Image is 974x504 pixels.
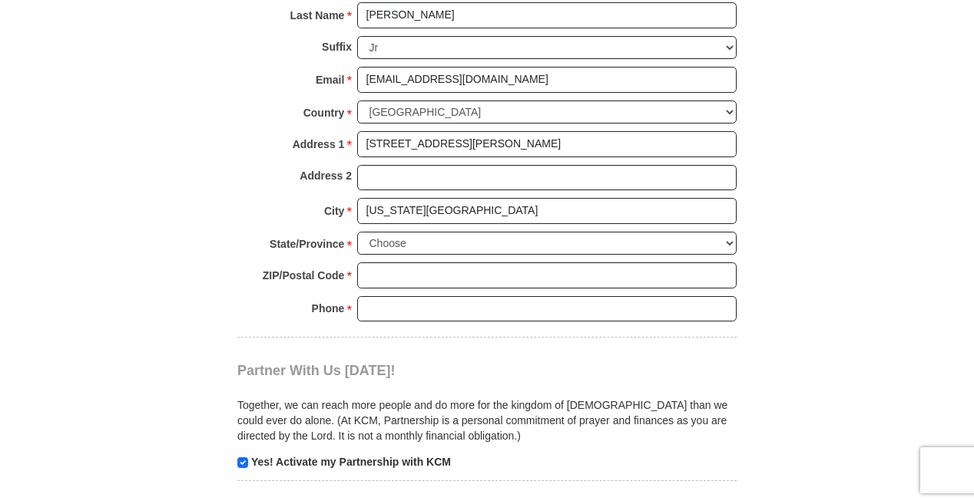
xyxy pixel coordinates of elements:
strong: Phone [312,298,345,319]
strong: State/Province [270,233,344,255]
strong: Country [303,102,345,124]
strong: Last Name [290,5,345,26]
strong: Email [316,69,344,91]
strong: Suffix [322,36,352,58]
strong: Yes! Activate my Partnership with KCM [251,456,451,468]
strong: Address 2 [300,165,352,186]
strong: ZIP/Postal Code [263,265,345,286]
strong: City [324,200,344,222]
strong: Address 1 [293,133,345,155]
span: Partner With Us [DATE]! [237,363,396,378]
p: Together, we can reach more people and do more for the kingdom of [DEMOGRAPHIC_DATA] than we coul... [237,397,737,443]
